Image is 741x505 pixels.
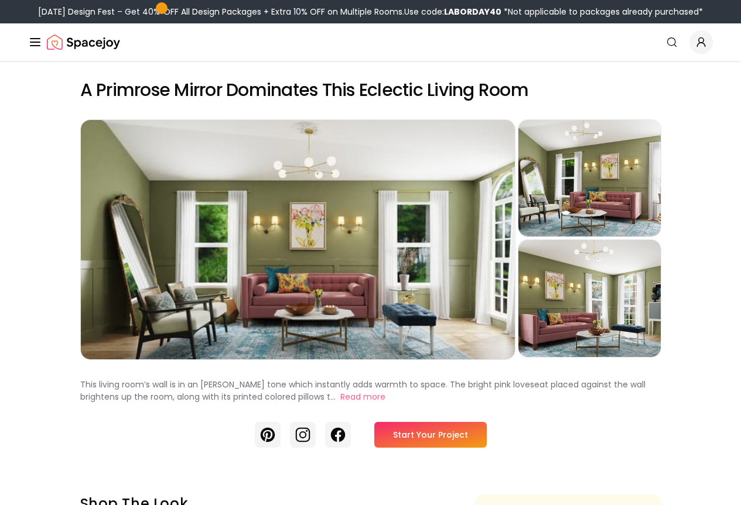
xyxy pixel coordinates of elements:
[38,6,703,18] div: [DATE] Design Fest – Get 40% OFF All Design Packages + Extra 10% OFF on Multiple Rooms.
[80,379,646,403] p: This living room’s wall is in an [PERSON_NAME] tone which instantly adds warmth to space. The bri...
[374,422,487,448] a: Start Your Project
[501,6,703,18] span: *Not applicable to packages already purchased*
[404,6,501,18] span: Use code:
[28,23,713,61] nav: Global
[47,30,120,54] img: Spacejoy Logo
[340,391,385,403] button: Read more
[80,80,661,101] h2: A Primrose Mirror Dominates This Eclectic Living Room
[47,30,120,54] a: Spacejoy
[444,6,501,18] b: LABORDAY40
